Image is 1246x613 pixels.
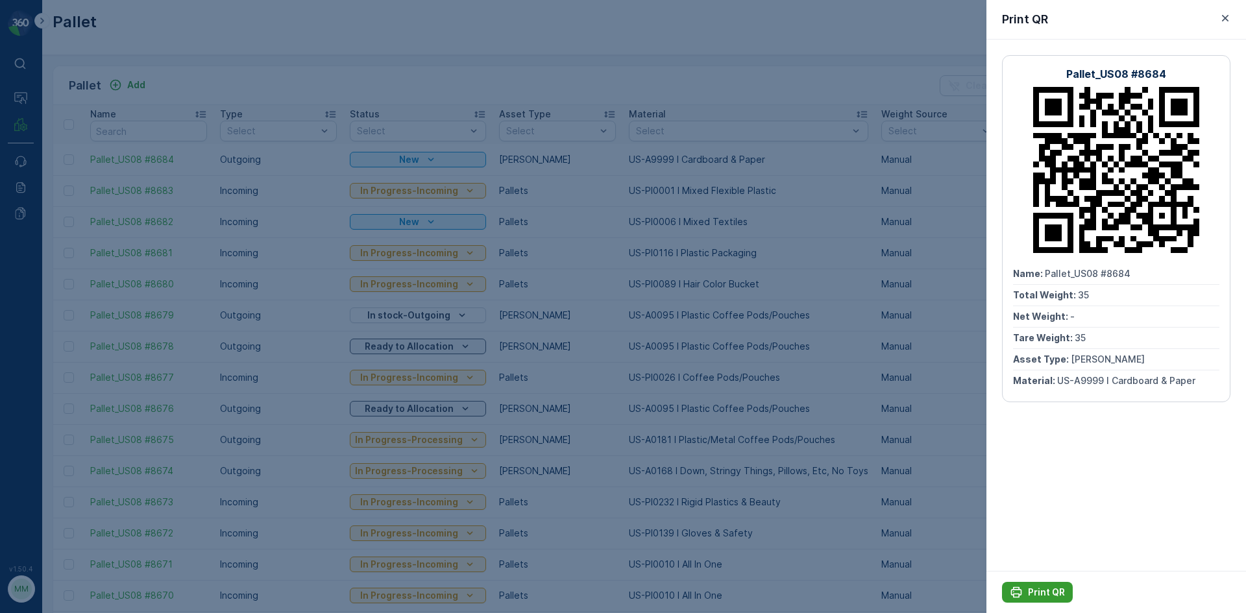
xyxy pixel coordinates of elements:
[1002,10,1048,29] p: Print QR
[1013,311,1070,322] span: Net Weight :
[1045,268,1130,279] span: Pallet_US08 #8684
[1013,289,1078,300] span: Total Weight :
[1002,582,1073,603] button: Print QR
[1078,289,1089,300] span: 35
[1028,586,1065,599] p: Print QR
[1013,268,1045,279] span: Name :
[1070,311,1075,322] span: -
[1066,66,1166,82] p: Pallet_US08 #8684
[1013,332,1075,343] span: Tare Weight :
[1013,354,1071,365] span: Asset Type :
[1013,375,1057,386] span: Material :
[1071,354,1145,365] span: [PERSON_NAME]
[1057,375,1195,386] span: US-A9999 I Cardboard & Paper
[1075,332,1086,343] span: 35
